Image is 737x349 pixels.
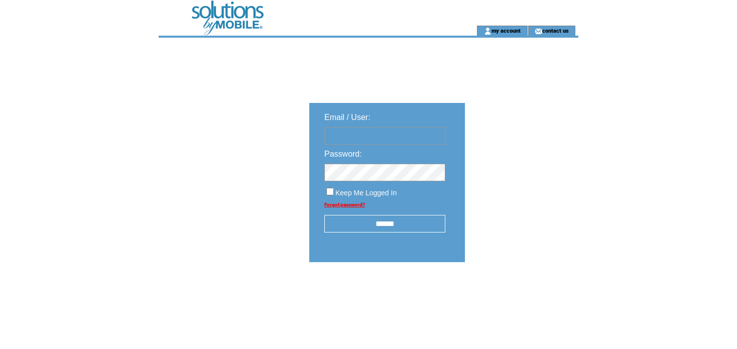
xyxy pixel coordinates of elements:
img: account_icon.gif [484,27,492,35]
img: contact_us_icon.gif [535,27,542,35]
span: Email / User: [324,113,371,122]
a: Forgot password? [324,202,365,207]
span: Keep Me Logged In [335,189,397,197]
a: my account [492,27,521,34]
span: Password: [324,150,362,158]
a: contact us [542,27,569,34]
img: transparent.png [494,287,544,300]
